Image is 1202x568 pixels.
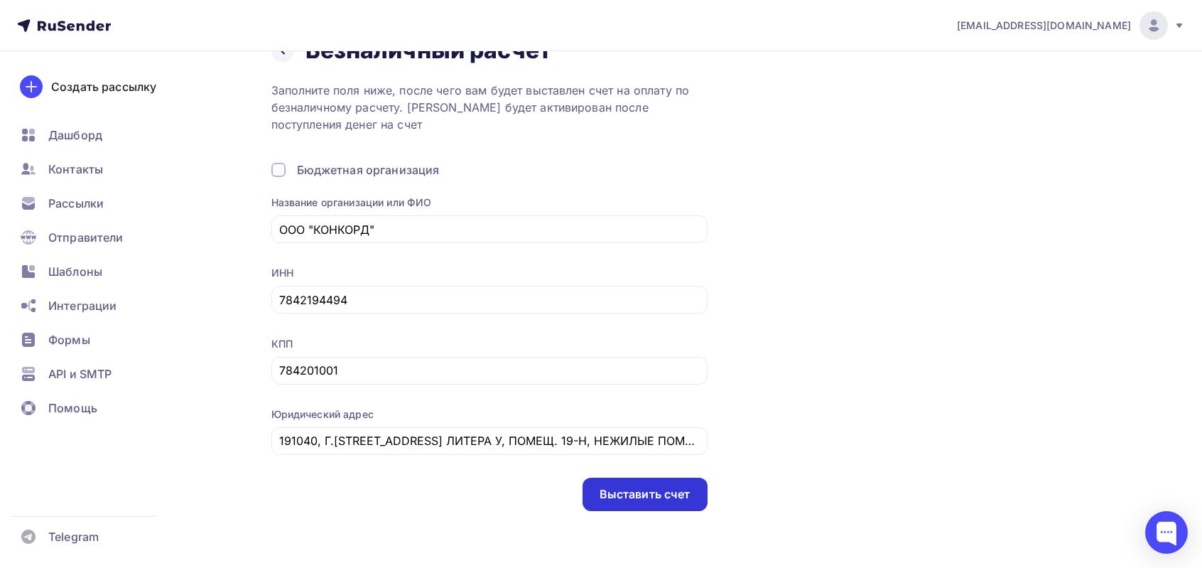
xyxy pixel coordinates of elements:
[48,331,90,348] span: Формы
[279,362,699,379] input: Укажите КПП (содержит 9 цифр)
[271,82,708,133] p: Заполните поля ниже, после чего вам будет выставлен счет на оплату по безналичному расчету. [PERS...
[279,221,699,238] input: Укажите название организации или ФИО
[279,432,699,449] input: Укажите юридический адрес
[48,263,102,280] span: Шаблоны
[48,127,102,144] span: Дашборд
[11,223,180,252] a: Отправители
[11,155,180,183] a: Контакты
[271,195,708,210] div: Название организации или ФИО
[48,400,97,417] span: Помощь
[48,297,117,314] span: Интеграции
[11,326,180,354] a: Формы
[51,78,156,95] div: Создать рассылку
[600,486,691,503] div: Выставить счет
[48,195,104,212] span: Рассылки
[11,121,180,149] a: Дашборд
[48,161,103,178] span: Контакты
[297,161,440,178] div: Бюджетная организация
[957,18,1131,33] span: [EMAIL_ADDRESS][DOMAIN_NAME]
[271,407,708,422] div: Юридический адрес
[957,11,1185,40] a: [EMAIL_ADDRESS][DOMAIN_NAME]
[48,229,124,246] span: Отправители
[271,266,708,280] div: ИНН
[271,337,708,351] div: КПП
[11,257,180,286] a: Шаблоны
[11,189,180,218] a: Рассылки
[279,291,699,309] input: Укажите ИНН (содержит от 10 до 12 цифр)
[48,365,112,382] span: API и SMTP
[48,528,99,545] span: Telegram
